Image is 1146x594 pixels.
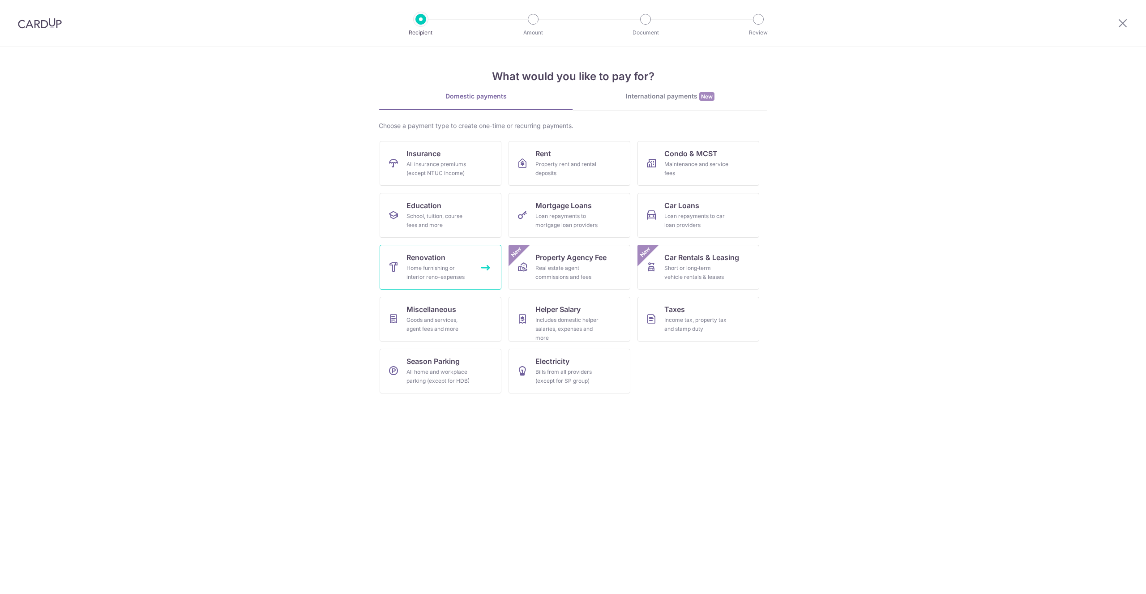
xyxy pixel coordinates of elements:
span: Insurance [406,148,440,159]
div: Short or long‑term vehicle rentals & leases [664,264,729,282]
p: Amount [500,28,566,37]
span: Rent [535,148,551,159]
a: RentProperty rent and rental deposits [509,141,630,186]
span: Renovation [406,252,445,263]
span: Helper Salary [535,304,581,315]
div: Real estate agent commissions and fees [535,264,600,282]
span: Season Parking [406,356,460,367]
div: Choose a payment type to create one-time or recurring payments. [379,121,767,130]
div: All home and workplace parking (except for HDB) [406,368,471,385]
span: Education [406,200,441,211]
div: Home furnishing or interior reno-expenses [406,264,471,282]
p: Recipient [388,28,454,37]
p: Review [725,28,791,37]
span: New [509,245,524,260]
h4: What would you like to pay for? [379,68,767,85]
div: Bills from all providers (except for SP group) [535,368,600,385]
a: EducationSchool, tuition, course fees and more [380,193,501,238]
span: Electricity [535,356,569,367]
span: Property Agency Fee [535,252,607,263]
div: Maintenance and service fees [664,160,729,178]
span: Miscellaneous [406,304,456,315]
a: Car LoansLoan repayments to car loan providers [637,193,759,238]
a: Car Rentals & LeasingShort or long‑term vehicle rentals & leasesNew [637,245,759,290]
p: Document [612,28,679,37]
a: MiscellaneousGoods and services, agent fees and more [380,297,501,342]
span: Mortgage Loans [535,200,592,211]
div: Income tax, property tax and stamp duty [664,316,729,333]
a: ElectricityBills from all providers (except for SP group) [509,349,630,393]
a: InsuranceAll insurance premiums (except NTUC Income) [380,141,501,186]
div: Domestic payments [379,92,573,101]
span: New [699,92,714,101]
span: New [638,245,653,260]
span: Car Rentals & Leasing [664,252,739,263]
img: CardUp [18,18,62,29]
div: Includes domestic helper salaries, expenses and more [535,316,600,342]
a: Mortgage LoansLoan repayments to mortgage loan providers [509,193,630,238]
a: Property Agency FeeReal estate agent commissions and feesNew [509,245,630,290]
span: Car Loans [664,200,699,211]
div: Loan repayments to mortgage loan providers [535,212,600,230]
div: Loan repayments to car loan providers [664,212,729,230]
div: Property rent and rental deposits [535,160,600,178]
a: Condo & MCSTMaintenance and service fees [637,141,759,186]
a: TaxesIncome tax, property tax and stamp duty [637,297,759,342]
div: All insurance premiums (except NTUC Income) [406,160,471,178]
span: Condo & MCST [664,148,718,159]
a: Helper SalaryIncludes domestic helper salaries, expenses and more [509,297,630,342]
a: RenovationHome furnishing or interior reno-expenses [380,245,501,290]
div: International payments [573,92,767,101]
span: Taxes [664,304,685,315]
div: School, tuition, course fees and more [406,212,471,230]
div: Goods and services, agent fees and more [406,316,471,333]
span: Help [21,6,39,14]
a: Season ParkingAll home and workplace parking (except for HDB) [380,349,501,393]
